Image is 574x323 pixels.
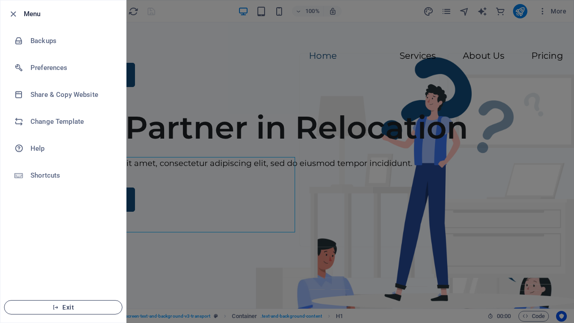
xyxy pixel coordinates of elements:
[30,143,113,154] h6: Help
[30,89,113,100] h6: Share & Copy Website
[30,62,113,73] h6: Preferences
[0,135,126,162] a: Help
[30,35,113,46] h6: Backups
[30,116,113,127] h6: Change Template
[30,170,113,181] h6: Shortcuts
[24,9,119,19] h6: Menu
[12,304,115,311] span: Exit
[4,300,122,314] button: Exit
